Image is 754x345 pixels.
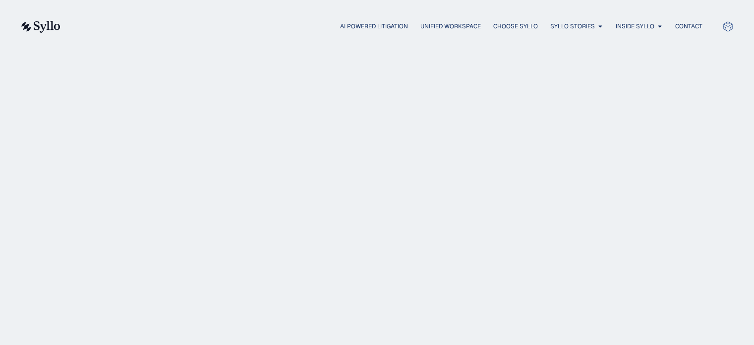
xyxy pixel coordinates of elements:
a: AI Powered Litigation [340,22,408,31]
a: Contact [675,22,702,31]
a: Choose Syllo [493,22,538,31]
nav: Menu [80,22,702,31]
a: Inside Syllo [616,22,654,31]
img: syllo [20,21,60,33]
a: Syllo Stories [550,22,595,31]
a: Unified Workspace [420,22,481,31]
div: Menu Toggle [80,22,702,31]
